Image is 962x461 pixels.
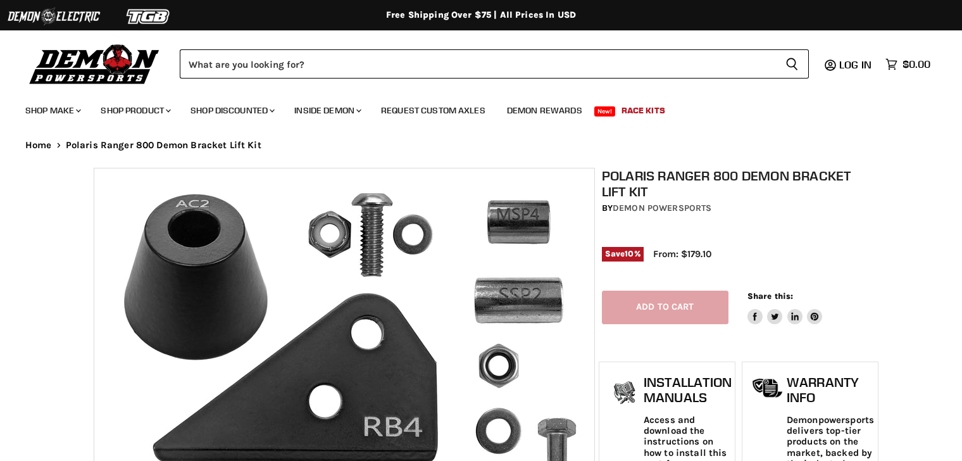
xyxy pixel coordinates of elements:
[653,248,711,260] span: From: $179.10
[101,4,196,28] img: TGB Logo 2
[497,98,592,123] a: Demon Rewards
[602,247,644,261] span: Save %
[879,55,937,73] a: $0.00
[834,59,879,70] a: Log in
[180,49,775,79] input: Search
[747,291,793,301] span: Share this:
[181,98,282,123] a: Shop Discounted
[602,201,875,215] div: by
[747,291,823,324] aside: Share this:
[16,92,927,123] ul: Main menu
[775,49,809,79] button: Search
[752,378,784,398] img: warranty-icon.png
[285,98,369,123] a: Inside Demon
[66,140,261,151] span: Polaris Ranger 800 Demon Bracket Lift Kit
[602,168,875,199] h1: Polaris Ranger 800 Demon Bracket Lift Kit
[180,49,809,79] form: Product
[25,140,52,151] a: Home
[91,98,178,123] a: Shop Product
[16,98,89,123] a: Shop Make
[613,203,711,213] a: Demon Powersports
[609,378,640,410] img: install_manual-icon.png
[372,98,495,123] a: Request Custom Axles
[612,98,675,123] a: Race Kits
[644,375,732,405] h1: Installation Manuals
[6,4,101,28] img: Demon Electric Logo 2
[787,375,874,405] h1: Warranty Info
[625,249,634,258] span: 10
[25,41,164,86] img: Demon Powersports
[903,58,930,70] span: $0.00
[594,106,616,117] span: New!
[839,58,871,71] span: Log in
